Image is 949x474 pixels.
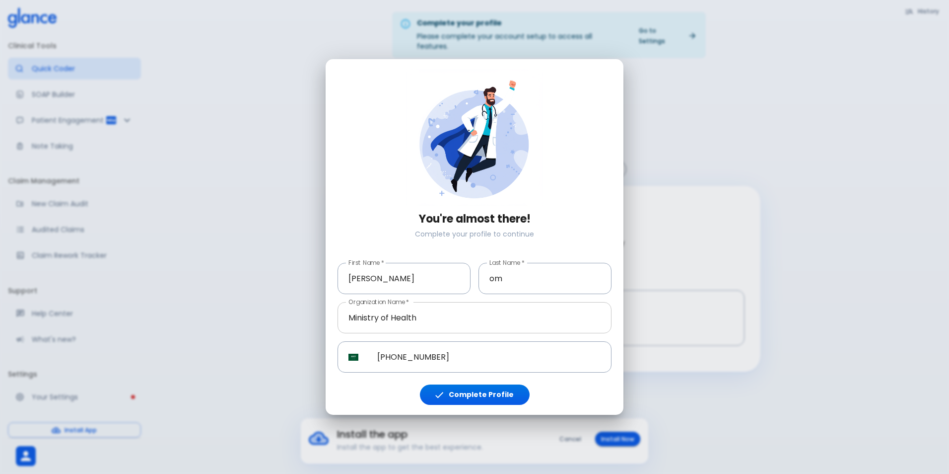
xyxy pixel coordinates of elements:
[406,69,543,206] img: doctor
[338,213,611,226] h3: You're almost there!
[338,263,471,294] input: Enter your first name
[420,385,530,405] button: Complete Profile
[348,354,358,361] img: unknown
[344,348,362,366] button: Select country
[366,341,611,373] input: Phone Number
[338,229,611,239] p: Complete your profile to continue
[478,263,611,294] input: Enter your last name
[338,302,611,333] input: Enter your organization name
